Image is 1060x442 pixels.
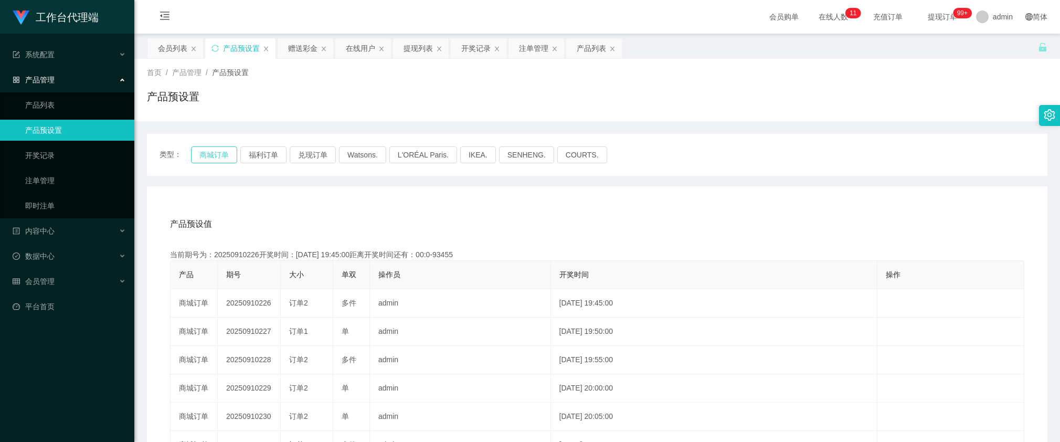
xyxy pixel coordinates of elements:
[370,318,551,346] td: admin
[218,289,281,318] td: 20250910226
[460,146,496,163] button: IKEA.
[160,146,191,163] span: 类型：
[158,38,187,58] div: 会员列表
[609,46,616,52] i: 图标: close
[171,403,218,431] td: 商城订单
[370,346,551,374] td: admin
[577,38,606,58] div: 产品列表
[13,76,55,84] span: 产品管理
[923,13,962,20] span: 提现订单
[211,45,219,52] i: 图标: sync
[519,38,548,58] div: 注单管理
[13,227,20,235] i: 图标: profile
[342,299,356,307] span: 多件
[191,146,237,163] button: 商城订单
[289,327,308,335] span: 订单1
[551,318,877,346] td: [DATE] 19:50:00
[288,38,317,58] div: 赠送彩金
[378,46,385,52] i: 图标: close
[166,68,168,77] span: /
[499,146,554,163] button: SENHENG.
[218,318,281,346] td: 20250910227
[339,146,386,163] button: Watsons.
[36,1,99,34] h1: 工作台代理端
[147,1,183,34] i: 图标: menu-fold
[172,68,202,77] span: 产品管理
[342,327,349,335] span: 单
[559,270,589,279] span: 开奖时间
[342,384,349,392] span: 单
[190,46,197,52] i: 图标: close
[853,8,857,18] p: 1
[551,374,877,403] td: [DATE] 20:00:00
[13,76,20,83] i: 图标: appstore-o
[171,346,218,374] td: 商城订单
[289,299,308,307] span: 订单2
[13,51,20,58] i: 图标: form
[552,46,558,52] i: 图标: close
[886,270,900,279] span: 操作
[13,252,20,260] i: 图标: check-circle-o
[321,46,327,52] i: 图标: close
[378,270,400,279] span: 操作员
[289,355,308,364] span: 订单2
[263,46,269,52] i: 图标: close
[370,289,551,318] td: admin
[289,412,308,420] span: 订单2
[289,384,308,392] span: 订单2
[13,50,55,59] span: 系统配置
[25,94,126,115] a: 产品列表
[25,120,126,141] a: 产品预设置
[171,289,218,318] td: 商城订单
[218,346,281,374] td: 20250910228
[551,289,877,318] td: [DATE] 19:45:00
[404,38,433,58] div: 提现列表
[13,278,20,285] i: 图标: table
[170,218,212,230] span: 产品预设值
[206,68,208,77] span: /
[13,252,55,260] span: 数据中心
[551,403,877,431] td: [DATE] 20:05:00
[1038,43,1047,52] i: 图标: unlock
[171,374,218,403] td: 商城订单
[850,8,853,18] p: 1
[342,412,349,420] span: 单
[551,346,877,374] td: [DATE] 19:55:00
[342,355,356,364] span: 多件
[1025,13,1033,20] i: 图标: global
[13,13,99,21] a: 工作台代理端
[845,8,861,18] sup: 11
[1044,109,1055,121] i: 图标: setting
[218,374,281,403] td: 20250910229
[179,270,194,279] span: 产品
[557,146,607,163] button: COURTS.
[147,89,199,104] h1: 产品预设置
[342,270,356,279] span: 单双
[370,374,551,403] td: admin
[953,8,972,18] sup: 1157
[13,277,55,286] span: 会员管理
[240,146,287,163] button: 福利订单
[346,38,375,58] div: 在线用户
[370,403,551,431] td: admin
[13,296,126,317] a: 图标: dashboard平台首页
[223,38,260,58] div: 产品预设置
[868,13,908,20] span: 充值订单
[813,13,853,20] span: 在线人数
[25,170,126,191] a: 注单管理
[25,195,126,216] a: 即时注单
[226,270,241,279] span: 期号
[389,146,457,163] button: L'ORÉAL Paris.
[13,227,55,235] span: 内容中心
[147,68,162,77] span: 首页
[218,403,281,431] td: 20250910230
[290,146,336,163] button: 兑现订单
[494,46,500,52] i: 图标: close
[212,68,249,77] span: 产品预设置
[170,249,1024,260] div: 当前期号为：20250910226开奖时间：[DATE] 19:45:00距离开奖时间还有：00:0-93455
[436,46,442,52] i: 图标: close
[25,145,126,166] a: 开奖记录
[13,10,29,25] img: logo.9652507e.png
[289,270,304,279] span: 大小
[461,38,491,58] div: 开奖记录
